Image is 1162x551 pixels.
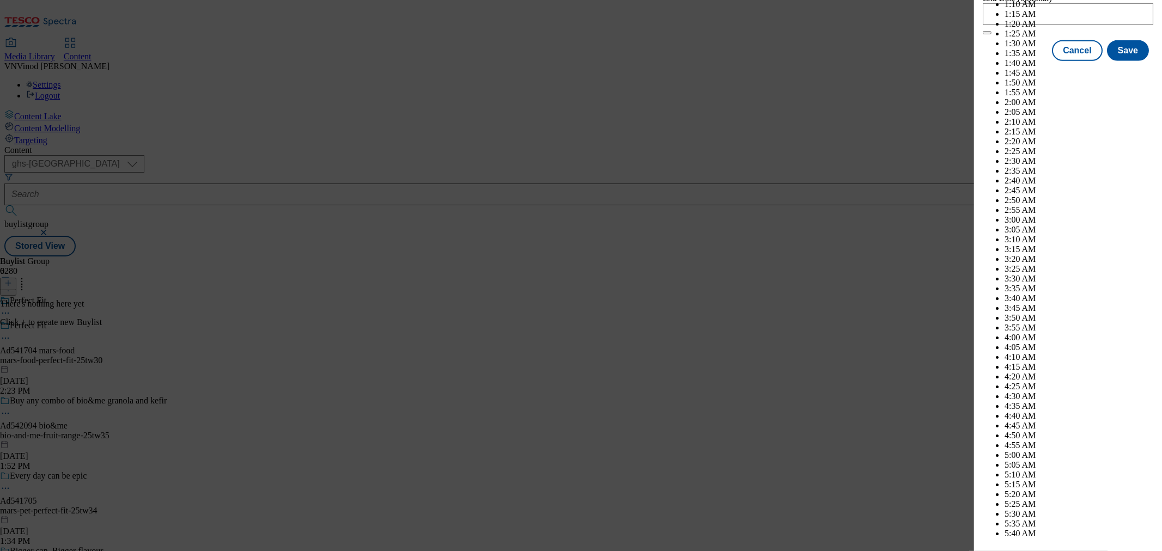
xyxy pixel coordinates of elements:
[1005,166,1153,176] li: 2:35 AM
[1005,499,1153,509] li: 5:25 AM
[1005,156,1153,166] li: 2:30 AM
[1005,323,1153,333] li: 3:55 AM
[1005,137,1153,146] li: 2:20 AM
[1005,411,1153,421] li: 4:40 AM
[1005,117,1153,127] li: 2:10 AM
[1005,362,1153,372] li: 4:15 AM
[1005,352,1153,362] li: 4:10 AM
[1005,146,1153,156] li: 2:25 AM
[1005,382,1153,391] li: 4:25 AM
[1005,284,1153,293] li: 3:35 AM
[1005,205,1153,215] li: 2:55 AM
[1005,264,1153,274] li: 3:25 AM
[1005,519,1153,529] li: 5:35 AM
[1005,97,1153,107] li: 2:00 AM
[1005,372,1153,382] li: 4:20 AM
[1005,29,1153,39] li: 1:25 AM
[1005,293,1153,303] li: 3:40 AM
[1005,9,1153,19] li: 1:15 AM
[1107,40,1149,61] button: Save
[1005,303,1153,313] li: 3:45 AM
[1005,186,1153,195] li: 2:45 AM
[1052,40,1102,61] button: Cancel
[1005,313,1153,323] li: 3:50 AM
[1005,460,1153,470] li: 5:05 AM
[1005,68,1153,78] li: 1:45 AM
[1005,274,1153,284] li: 3:30 AM
[1005,195,1153,205] li: 2:50 AM
[1005,421,1153,431] li: 4:45 AM
[1005,244,1153,254] li: 3:15 AM
[1005,48,1153,58] li: 1:35 AM
[1005,509,1153,519] li: 5:30 AM
[1005,254,1153,264] li: 3:20 AM
[1005,225,1153,235] li: 3:05 AM
[1005,107,1153,117] li: 2:05 AM
[1005,333,1153,342] li: 4:00 AM
[1005,489,1153,499] li: 5:20 AM
[1005,480,1153,489] li: 5:15 AM
[1005,440,1153,450] li: 4:55 AM
[1005,342,1153,352] li: 4:05 AM
[1005,176,1153,186] li: 2:40 AM
[1005,391,1153,401] li: 4:30 AM
[1005,19,1153,29] li: 1:20 AM
[1005,58,1153,68] li: 1:40 AM
[1005,215,1153,225] li: 3:00 AM
[1005,470,1153,480] li: 5:10 AM
[1005,88,1153,97] li: 1:55 AM
[983,3,1153,25] input: Enter Date
[1005,431,1153,440] li: 4:50 AM
[1005,127,1153,137] li: 2:15 AM
[1005,529,1153,538] li: 5:40 AM
[1005,39,1153,48] li: 1:30 AM
[1005,78,1153,88] li: 1:50 AM
[1005,450,1153,460] li: 5:00 AM
[1005,235,1153,244] li: 3:10 AM
[1005,401,1153,411] li: 4:35 AM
